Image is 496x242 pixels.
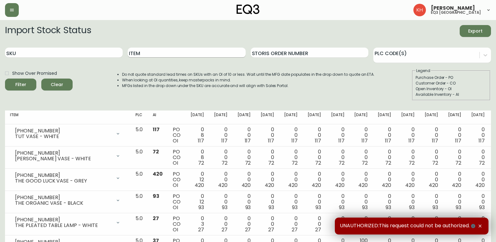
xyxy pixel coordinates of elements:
span: 27 [268,226,274,233]
th: [DATE] [209,111,233,124]
div: 0 0 [331,127,345,144]
div: 0 0 [471,171,485,188]
div: [PERSON_NAME] VASE - WHITE [15,156,112,162]
div: 0 0 [238,193,251,210]
div: 0 0 [308,149,321,166]
div: 0 12 [191,193,204,210]
div: 0 0 [238,127,251,144]
div: PO CO [173,171,181,188]
div: 0 0 [425,216,438,233]
span: OI [173,137,178,144]
span: 27 [198,226,204,233]
div: 0 0 [331,149,345,166]
span: 72 [409,159,415,167]
div: [PHONE_NUMBER] [15,128,112,134]
div: 0 0 [401,171,415,188]
div: [PHONE_NUMBER]THE GOOD LUCK VASE - GREY [10,171,125,185]
div: 0 0 [448,216,462,233]
div: 0 0 [378,149,391,166]
span: 72 [315,159,321,167]
span: 72 [268,159,274,167]
div: THE GOOD LUCK VASE - GREY [15,178,112,184]
span: 93 [456,204,461,211]
div: 0 0 [214,127,228,144]
div: 0 0 [448,127,462,144]
div: 0 0 [401,216,415,233]
div: 0 0 [378,127,391,144]
span: 93 [153,193,159,200]
span: OI [173,204,178,211]
div: 0 0 [238,171,251,188]
img: 6bce50593809ea0ae37ab3ec28db6a8b [413,4,426,16]
span: 420 [153,170,163,178]
div: TUT VASE - WHITE [15,134,112,139]
span: [PERSON_NAME] [431,6,475,11]
th: [DATE] [326,111,350,124]
span: 93 [245,204,251,211]
h2: Import Stock Status [5,25,91,37]
div: [PHONE_NUMBER] [15,172,112,178]
th: AI [148,111,168,124]
div: [PHONE_NUMBER] [15,195,112,200]
div: [PHONE_NUMBER] [15,150,112,156]
span: 27 [315,226,321,233]
div: 0 0 [261,171,274,188]
div: 0 0 [284,171,298,188]
span: 27 [222,226,228,233]
div: 0 0 [401,149,415,166]
th: [DATE] [279,111,303,124]
span: 420 [195,182,204,189]
span: 420 [358,182,368,189]
div: PO CO [173,216,181,233]
li: Do not quote standard lead times on SKUs with an OI of 10 or less. Wait until the MFG date popula... [122,72,375,77]
span: 117 [408,137,415,144]
div: 0 0 [284,127,298,144]
div: 0 0 [214,149,228,166]
span: Clear [46,81,68,89]
th: [DATE] [443,111,467,124]
div: 0 0 [378,171,391,188]
span: 72 [455,159,461,167]
span: 420 [218,182,228,189]
span: 117 [268,137,274,144]
div: 0 0 [354,149,368,166]
span: 72 [432,159,438,167]
div: 0 8 [191,127,204,144]
div: 0 0 [308,193,321,210]
span: 27 [292,226,298,233]
th: [DATE] [396,111,420,124]
button: Export [460,25,491,37]
td: 5.0 [130,147,148,169]
span: 420 [335,182,345,189]
span: 93 [339,204,345,211]
th: [DATE] [373,111,396,124]
div: 0 0 [378,193,391,210]
div: Available Inventory - AI [416,92,487,97]
span: 72 [385,159,391,167]
div: 0 0 [401,193,415,210]
td: 5.0 [130,213,148,235]
th: [DATE] [303,111,326,124]
div: 0 0 [238,149,251,166]
span: 420 [312,182,321,189]
button: Clear [41,79,73,90]
div: 0 0 [471,193,485,210]
span: 72 [245,159,251,167]
span: 27 [245,226,251,233]
th: [DATE] [420,111,443,124]
div: PO CO [173,149,181,166]
div: [PHONE_NUMBER][PERSON_NAME] VASE - WHITE [10,149,125,163]
th: [DATE] [256,111,279,124]
span: 93 [268,204,274,211]
div: 0 0 [354,127,368,144]
div: 0 0 [425,171,438,188]
div: 0 0 [471,216,485,233]
span: 27 [153,215,159,222]
span: 117 [153,126,160,133]
div: 0 0 [425,149,438,166]
div: [PHONE_NUMBER]THE ORGANIC VASE - BLACK [10,193,125,207]
span: 420 [382,182,391,189]
div: 0 0 [214,193,228,210]
div: 0 3 [191,216,204,233]
div: 0 0 [238,216,251,233]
